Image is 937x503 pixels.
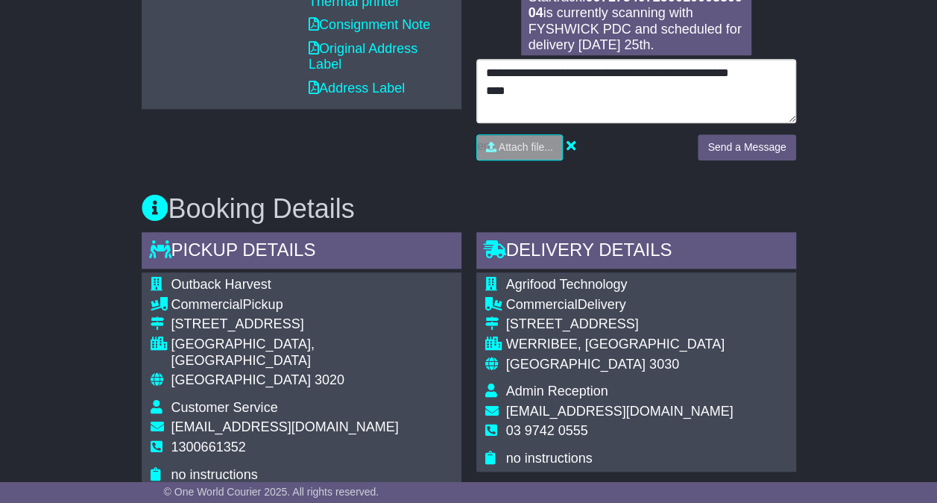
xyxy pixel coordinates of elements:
span: © One World Courier 2025. All rights reserved. [164,486,379,498]
span: Commercial [506,297,578,312]
div: Pickup [171,297,452,313]
span: Outback Harvest [171,277,271,292]
span: 3020 [315,372,344,387]
span: Agrifood Technology [506,277,628,292]
div: [GEOGRAPHIC_DATA], [GEOGRAPHIC_DATA] [171,337,452,369]
a: Address Label [309,81,405,96]
div: Delivery Details [476,232,796,272]
span: Commercial [171,297,243,312]
a: Consignment Note [309,17,430,32]
span: [EMAIL_ADDRESS][DOMAIN_NAME] [506,404,733,419]
a: Original Address Label [309,41,417,72]
div: WERRIBEE, [GEOGRAPHIC_DATA] [506,337,733,353]
div: Delivery [506,297,733,313]
span: no instructions [506,451,593,466]
span: [GEOGRAPHIC_DATA] [171,372,311,387]
span: Admin Reception [506,384,608,399]
span: 03 9742 0555 [506,423,588,438]
span: 1300661352 [171,440,246,454]
span: [EMAIL_ADDRESS][DOMAIN_NAME] [171,419,399,434]
span: Customer Service [171,400,278,415]
div: Pickup Details [142,232,461,272]
span: [GEOGRAPHIC_DATA] [506,357,646,372]
div: [STREET_ADDRESS] [506,316,733,333]
span: 3030 [649,357,679,372]
div: [STREET_ADDRESS] [171,316,452,333]
h3: Booking Details [142,194,796,224]
span: no instructions [171,467,258,482]
button: Send a Message [698,134,795,160]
